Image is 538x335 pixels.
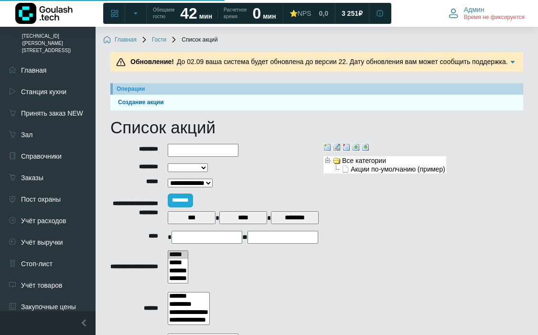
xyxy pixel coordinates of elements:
strong: 0 [253,5,261,22]
strong: 42 [180,5,197,22]
span: Список акций [170,36,217,44]
a: Создать категорию [323,142,331,150]
img: Создать категорию [323,143,331,151]
a: Редактировать категорию [333,142,341,150]
a: Главная [103,36,137,44]
span: Расчетное время [224,7,247,20]
span: мин [199,12,212,20]
img: Развернуть [362,143,369,151]
div: ⭐ [290,9,312,18]
a: Развернуть [362,142,369,150]
a: 3 251 ₽ [336,5,368,22]
img: Удалить категорию [343,143,350,151]
span: 3 251 [342,9,358,18]
a: Свернуть [352,142,360,150]
a: Удалить категорию [343,142,350,150]
span: мин [263,12,276,20]
span: До 02.09 ваша система будет обновлена до версии 22. Дату обновления вам может сообщить поддержка.... [128,58,508,76]
img: Подробнее [508,57,517,67]
span: Админ [464,5,484,14]
a: ⭐NPS 0,0 [284,5,334,22]
a: Обещаем гостю 42 мин Расчетное время 0 мин [147,5,282,22]
span: NPS [298,10,312,17]
h1: Список акций [110,118,523,138]
img: Редактировать категорию [333,143,341,151]
span: Время не фиксируется [464,14,525,22]
a: Создание акции [114,98,519,107]
a: Все категории [332,156,387,164]
img: Предупреждение [116,57,126,67]
button: Админ Время не фиксируется [443,3,530,23]
span: Обещаем гостю [153,7,174,20]
span: ₽ [358,9,363,18]
img: Логотип компании Goulash.tech [15,3,73,24]
div: Операции [117,85,519,93]
img: Свернуть [352,143,360,151]
a: Гости [140,36,167,44]
span: 0,0 [319,9,328,18]
b: Обновление! [130,58,174,65]
a: Акции по-умолчанию (пример) [341,165,446,173]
